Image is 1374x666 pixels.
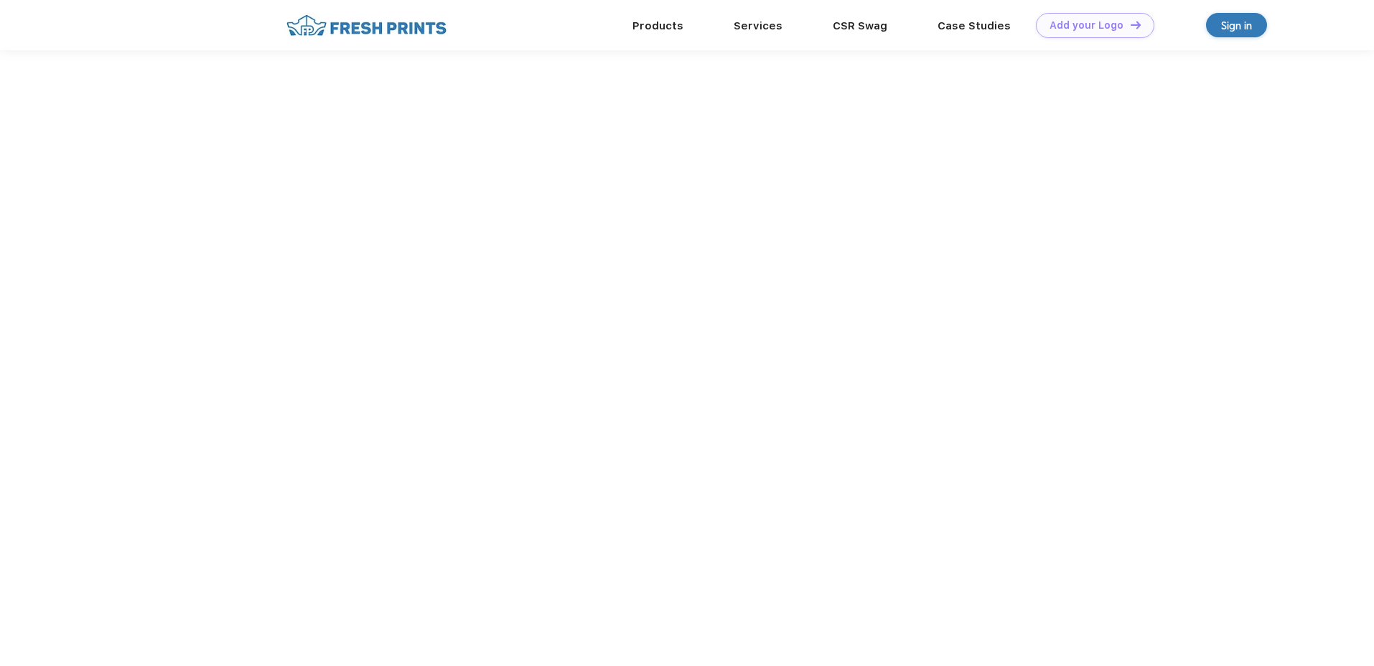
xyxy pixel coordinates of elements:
[632,19,683,32] a: Products
[282,13,451,38] img: fo%20logo%202.webp
[1206,13,1267,37] a: Sign in
[1221,17,1252,34] div: Sign in
[1131,21,1141,29] img: DT
[1050,19,1123,32] div: Add your Logo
